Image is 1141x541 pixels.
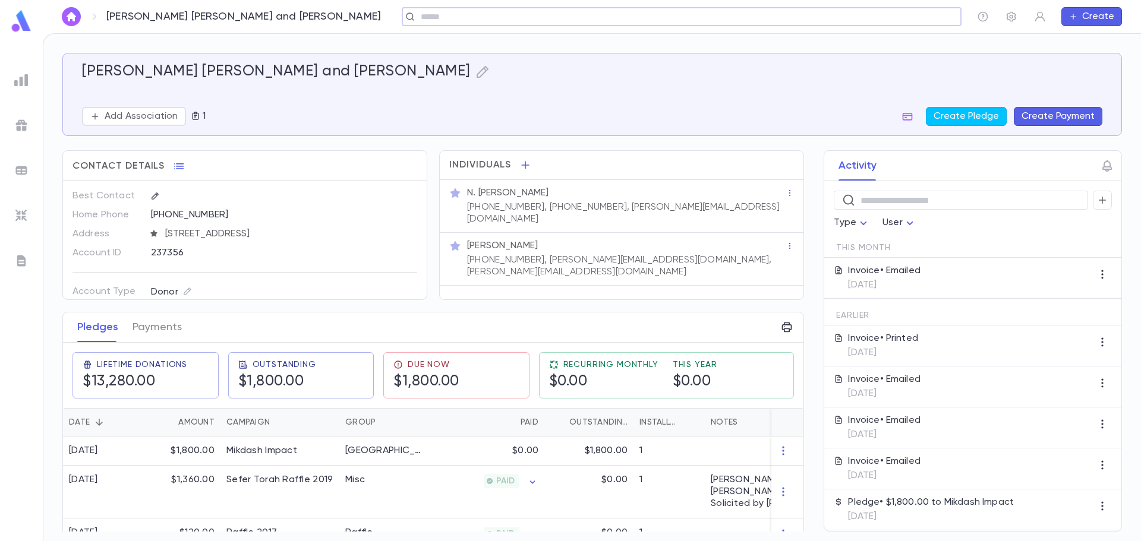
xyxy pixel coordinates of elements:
div: Amount [178,408,215,436]
div: Notes [711,408,737,436]
div: [PHONE_NUMBER] [151,205,417,223]
div: [DATE] [69,474,98,486]
h5: $0.00 [549,373,588,391]
div: $1,800.00 [143,436,220,466]
span: Due Now [408,360,450,369]
span: PAID [491,476,519,486]
p: Home Phone [73,205,141,224]
p: N. [PERSON_NAME] [467,187,549,199]
div: Notes [705,408,853,436]
p: $1,800.00 [585,445,628,457]
button: Sort [680,413,699,432]
button: Payments [133,312,182,342]
img: batches_grey.339ca447c9d9533ef1741baa751efc33.svg [14,163,29,178]
div: 1 [633,436,705,466]
div: Group [345,408,376,436]
span: Type [834,218,856,227]
img: home_white.a664292cf8c1dea59945f0da9f25487c.svg [64,12,78,21]
button: Sort [376,413,395,432]
p: $0.00 [601,474,628,486]
span: This Year [673,360,717,369]
p: 1 [200,110,206,122]
button: Sort [90,413,109,432]
span: User [882,218,903,227]
img: letters_grey.7941b92b52307dd3b8a917253454ce1c.svg [14,254,29,268]
button: Sort [502,413,521,432]
div: Jerusalem [345,445,423,457]
p: Account Type [73,282,141,301]
p: [DATE] [848,279,921,291]
span: PAID [491,529,519,539]
p: Invoice • Printed [848,333,918,344]
span: Contact Details [73,160,165,172]
div: Campaign [226,408,270,436]
div: Date [63,408,143,436]
button: Create Payment [1014,107,1102,126]
div: Amount [143,408,220,436]
span: Lifetime Donations [97,360,187,369]
div: Outstanding [544,408,633,436]
p: [DATE] [848,429,921,441]
button: Pledges [77,312,118,342]
div: Sefer Torah Raffle 2019 [226,474,333,486]
p: [PHONE_NUMBER], [PHONE_NUMBER], [PERSON_NAME][EMAIL_ADDRESS][DOMAIN_NAME] [467,201,786,225]
span: Individuals [449,159,511,171]
div: User [882,211,917,235]
p: [PERSON_NAME] [467,240,538,252]
p: Add Association [105,110,178,122]
p: Invoice • Emailed [848,265,921,277]
p: [DATE] [848,511,1014,523]
h5: $1,800.00 [393,373,459,391]
span: Earlier [836,311,869,320]
button: Sort [270,413,289,432]
h5: $1,800.00 [238,373,304,391]
p: $0.00 [601,527,628,539]
p: [PHONE_NUMBER], [PERSON_NAME][EMAIL_ADDRESS][DOMAIN_NAME], [PERSON_NAME][EMAIL_ADDRESS][DOMAIN_NAME] [467,254,786,278]
span: This Month [836,243,890,252]
div: $1,360.00 [143,466,220,518]
div: Mikdash Impact [226,445,297,457]
div: Raffle 2017 [226,527,277,539]
p: Pledge • $1,800.00 to Mikdash Impact [848,496,1014,508]
p: Address [73,224,141,243]
span: Outstanding [253,360,316,369]
p: [DATE] [848,347,918,359]
div: Paid [428,408,544,436]
div: [PERSON_NAME] bought 3 & [PERSON_NAME] bought 1 Solicited by [PERSON_NAME] [711,474,847,510]
div: Campaign [220,408,339,436]
button: Activity [839,151,877,181]
img: reports_grey.c525e4749d1bce6a11f5fe2a8de1b229.svg [14,73,29,87]
div: Date [69,408,90,436]
p: [PERSON_NAME] [PERSON_NAME] and [PERSON_NAME] [106,10,381,23]
div: Installments [633,408,705,436]
div: Outstanding [569,408,628,436]
div: Donor [151,284,192,299]
div: 1 [633,466,705,518]
p: [DATE] [848,470,921,482]
p: Best Contact [73,186,141,205]
h5: [PERSON_NAME] [PERSON_NAME] and [PERSON_NAME] [82,63,471,81]
p: Invoice • Emailed [848,415,921,426]
button: Sort [159,413,178,432]
div: Installments [639,408,680,436]
img: imports_grey.530a8a0e642e233f2baf0ef88e8c9fcb.svg [14,208,29,223]
div: Paid [521,408,538,436]
div: 237356 [151,243,358,261]
h5: $0.00 [673,373,711,391]
p: Invoice • Emailed [848,374,921,385]
p: Account ID [73,243,141,262]
div: [DATE] [69,445,98,457]
button: Create [1061,7,1122,26]
button: Add Association [82,107,186,126]
span: [STREET_ADDRESS] [160,228,418,240]
div: Group [339,408,428,436]
button: Create Pledge [926,107,1007,126]
div: Type [834,211,871,235]
h5: $13,280.00 [83,373,155,391]
p: Invoice • Emailed [848,455,921,467]
div: [DATE] [69,527,98,539]
img: campaigns_grey.99e729a5f7ee94e3726e6486bddda8f1.svg [14,118,29,132]
span: Recurring Monthly [563,360,658,369]
div: Misc [345,474,365,486]
img: logo [10,10,33,33]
